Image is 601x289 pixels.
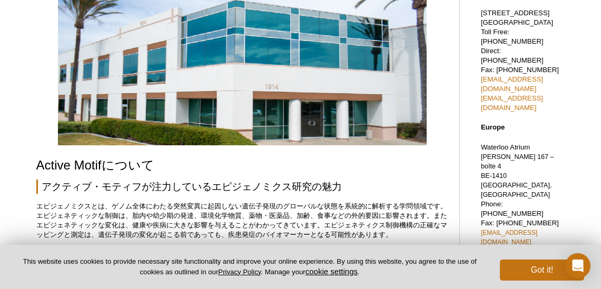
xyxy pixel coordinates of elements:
[36,158,449,174] h1: Active Motifについて
[481,123,505,131] strong: Europe
[481,153,554,198] span: [PERSON_NAME] 167 – boîte 4 BE-1410 [GEOGRAPHIC_DATA], [GEOGRAPHIC_DATA]
[481,94,543,112] a: [EMAIL_ADDRESS][DOMAIN_NAME]
[500,260,584,281] button: Got it!
[218,268,261,276] a: Privacy Policy
[36,180,449,194] h2: アクティブ・モティフが注力しているエピジェノミクス研究の魅力
[306,267,358,276] button: cookie settings
[17,257,482,277] p: This website uses cookies to provide necessary site functionality and improve your online experie...
[36,202,449,240] p: エピジェノミクスとは、ゲノム全体にわたる突然変異に起因しない遺伝子発現のグローバルな状態を系統的に解析する学問領域です。エピジェネティックな制御は、胎内や幼少期の発達、環境化学物質、薬物・医薬品...
[565,253,590,278] div: Open Intercom Messenger
[481,8,565,113] p: [STREET_ADDRESS] [GEOGRAPHIC_DATA] Toll Free: [PHONE_NUMBER] Direct: [PHONE_NUMBER] Fax: [PHONE_N...
[481,229,537,246] a: [EMAIL_ADDRESS][DOMAIN_NAME]
[481,143,565,275] p: Waterloo Atrium Phone: [PHONE_NUMBER] Fax: [PHONE_NUMBER]
[481,75,543,93] a: [EMAIL_ADDRESS][DOMAIN_NAME]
